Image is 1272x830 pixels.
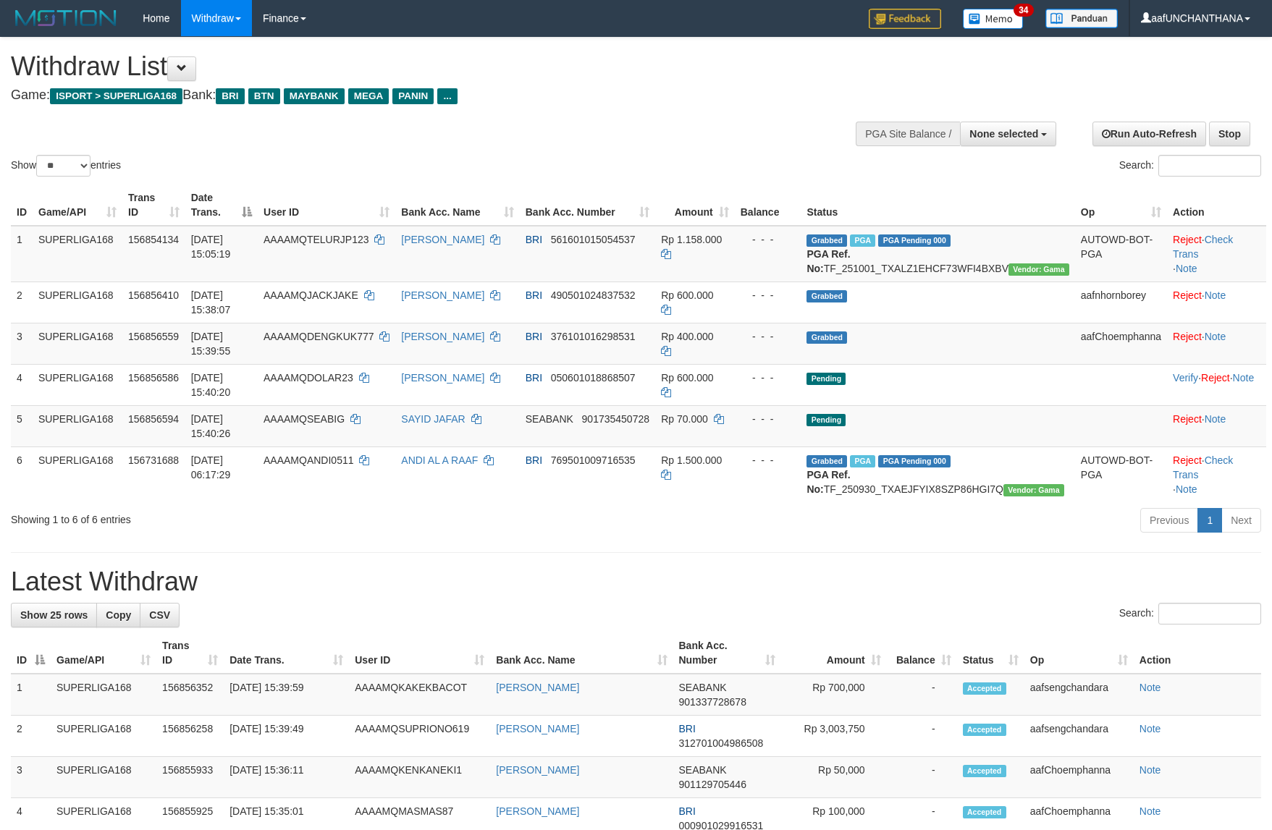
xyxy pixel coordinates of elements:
[349,632,490,674] th: User ID: activate to sort column ascending
[887,632,957,674] th: Balance: activate to sort column ascending
[1003,484,1064,496] span: Vendor URL: https://trx31.1velocity.biz
[806,248,850,274] b: PGA Ref. No:
[11,88,833,103] h4: Game: Bank:
[887,757,957,798] td: -
[850,455,875,467] span: Marked by aafromsomean
[1167,226,1266,282] td: · ·
[224,757,349,798] td: [DATE] 15:36:11
[801,185,1074,226] th: Status
[679,682,727,693] span: SEABANK
[349,674,490,716] td: AAAAMQKAKEKBACOT
[679,805,696,817] span: BRI
[1167,446,1266,502] td: · ·
[801,446,1074,502] td: TF_250930_TXAEJFYIX8SZP86HGI7Q
[490,632,673,674] th: Bank Acc. Name: activate to sort column ascending
[140,603,180,627] a: CSV
[20,609,88,621] span: Show 25 rows
[741,412,796,426] div: - - -
[878,455,951,467] span: PGA Pending
[1140,508,1198,533] a: Previous
[741,453,796,467] div: - - -
[806,234,847,247] span: Grabbed
[11,567,1261,596] h1: Latest Withdraw
[1008,263,1069,276] span: Vendor URL: https://trx31.1velocity.biz
[401,289,484,301] a: [PERSON_NAME]
[156,632,224,674] th: Trans ID: activate to sort column ascending
[496,682,579,693] a: [PERSON_NAME]
[661,413,708,425] span: Rp 70.000
[224,632,349,674] th: Date Trans.: activate to sort column ascending
[969,128,1038,140] span: None selected
[401,331,484,342] a: [PERSON_NAME]
[661,234,722,245] span: Rp 1.158.000
[11,603,97,627] a: Show 25 rows
[1173,234,1233,260] a: Check Trans
[11,716,51,757] td: 2
[348,88,389,104] span: MEGA
[1140,764,1161,776] a: Note
[496,764,579,776] a: [PERSON_NAME]
[1075,226,1167,282] td: AUTOWD-BOT-PGA
[1201,372,1230,384] a: Reject
[33,185,122,226] th: Game/API: activate to sort column ascending
[185,185,258,226] th: Date Trans.: activate to sort column descending
[156,757,224,798] td: 156855933
[679,696,746,708] span: Copy 901337728678 to clipboard
[1205,413,1226,425] a: Note
[1119,155,1261,177] label: Search:
[957,632,1024,674] th: Status: activate to sort column ascending
[781,632,887,674] th: Amount: activate to sort column ascending
[1134,632,1261,674] th: Action
[661,331,713,342] span: Rp 400.000
[128,234,179,245] span: 156854134
[191,372,231,398] span: [DATE] 15:40:20
[869,9,941,29] img: Feedback.jpg
[526,234,542,245] span: BRI
[11,52,833,81] h1: Withdraw List
[1173,454,1233,480] a: Check Trans
[128,289,179,301] span: 156856410
[735,185,801,226] th: Balance
[191,234,231,260] span: [DATE] 15:05:19
[11,446,33,502] td: 6
[216,88,244,104] span: BRI
[156,674,224,716] td: 156856352
[128,454,179,466] span: 156731688
[11,757,51,798] td: 3
[679,779,746,790] span: Copy 901129705446 to clipboard
[781,674,887,716] td: Rp 700,000
[526,413,573,425] span: SEABANK
[1075,446,1167,502] td: AUTOWD-BOT-PGA
[1092,122,1206,146] a: Run Auto-Refresh
[1014,4,1033,17] span: 34
[526,454,542,466] span: BRI
[1197,508,1222,533] a: 1
[806,373,846,385] span: Pending
[520,185,655,226] th: Bank Acc. Number: activate to sort column ascending
[781,716,887,757] td: Rp 3,003,750
[264,372,353,384] span: AAAAMQDOLAR23
[496,805,579,817] a: [PERSON_NAME]
[1024,674,1134,716] td: aafsengchandara
[551,289,636,301] span: Copy 490501024837532 to clipboard
[1024,632,1134,674] th: Op: activate to sort column ascending
[963,682,1006,695] span: Accepted
[1173,454,1202,466] a: Reject
[655,185,734,226] th: Amount: activate to sort column ascending
[551,331,636,342] span: Copy 376101016298531 to clipboard
[33,446,122,502] td: SUPERLIGA168
[264,234,369,245] span: AAAAMQTELURJP123
[33,323,122,364] td: SUPERLIGA168
[526,331,542,342] span: BRI
[878,234,951,247] span: PGA Pending
[963,9,1024,29] img: Button%20Memo.svg
[661,289,713,301] span: Rp 600.000
[191,289,231,316] span: [DATE] 15:38:07
[741,288,796,302] div: - - -
[11,364,33,405] td: 4
[11,155,121,177] label: Show entries
[96,603,140,627] a: Copy
[806,469,850,495] b: PGA Ref. No:
[50,88,182,104] span: ISPORT > SUPERLIGA168
[395,185,519,226] th: Bank Acc. Name: activate to sort column ascending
